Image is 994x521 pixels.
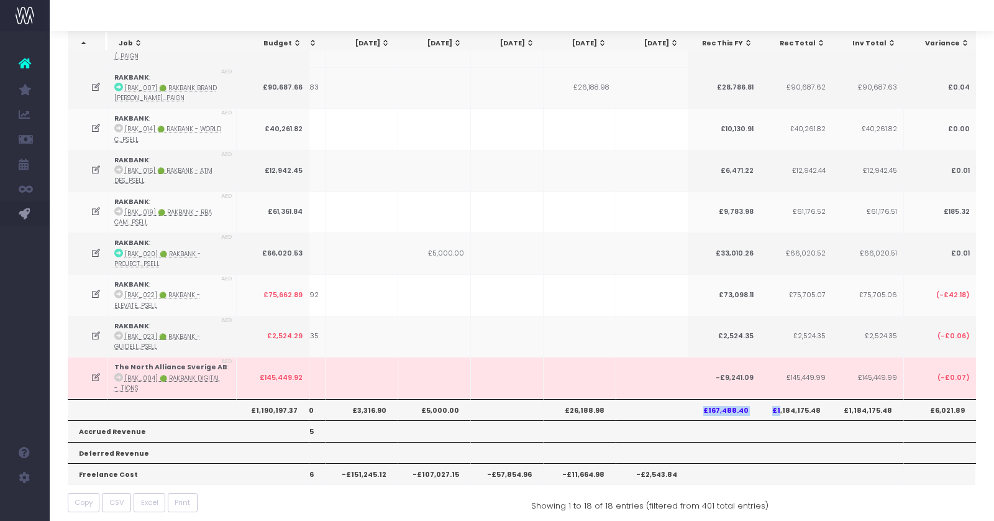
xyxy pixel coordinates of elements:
[842,39,896,48] div: Inv Total
[237,191,309,233] td: £61,361.84
[937,373,969,383] span: (-£0.07)
[687,150,760,191] td: £6,471.22
[237,316,309,357] td: £2,524.29
[108,316,237,357] td: :
[915,39,970,48] div: Variance
[102,493,131,512] button: CSV
[68,442,309,463] th: Deferred Revenue
[687,108,760,150] td: £10,130.91
[108,357,237,399] td: :
[221,233,232,242] span: AED
[831,108,903,150] td: £40,261.82
[904,32,977,55] th: Variance: activate to sort column ascending
[221,192,232,201] span: AED
[108,274,237,316] td: :
[237,274,309,316] td: £75,662.89
[936,290,969,300] span: (-£42.18)
[221,150,232,159] span: AED
[75,497,93,508] span: Copy
[398,233,471,274] td: £5,000.00
[687,67,760,109] td: £28,786.81
[687,316,760,357] td: £2,524.35
[687,233,760,274] td: £33,010.26
[903,233,976,274] td: £0.01
[237,32,309,55] th: Budget: activate to sort column ascending
[221,275,232,284] span: AED
[480,39,534,48] div: [DATE]
[759,191,832,233] td: £61,176.52
[134,493,165,512] button: Excel
[119,39,233,48] div: Job
[688,32,760,55] th: Rec This FY: activate to sort column ascending
[544,67,616,109] td: £26,188.98
[114,197,149,206] strong: RAKBANK
[221,357,232,366] span: AED
[108,233,237,274] td: :
[759,67,832,109] td: £90,687.62
[108,108,237,150] td: :
[544,463,616,484] th: -£11,664.98
[625,39,679,48] div: [DATE]
[699,39,753,48] div: Rec This FY
[831,32,903,55] th: Inv Total: activate to sort column ascending
[114,374,220,392] abbr: [RAK_004] 🟢 Rakbank Digital - Oxygen Foundations
[326,399,398,420] th: £3,316.90
[937,331,969,341] span: (-£0.06)
[175,497,190,508] span: Print
[687,274,760,316] td: £73,098.11
[759,357,832,399] td: £145,449.99
[831,191,903,233] td: £61,176.51
[237,233,309,274] td: £66,020.53
[114,238,149,247] strong: RAKBANK
[114,167,212,185] abbr: [RAK_015] 🟢 Rakbank - ATM Designs - Brand - Upsell
[687,191,760,233] td: £9,783.98
[114,114,149,123] strong: RAKBANK
[324,32,396,55] th: Jul 25: activate to sort column ascending
[108,191,237,233] td: :
[141,497,158,508] span: Excel
[759,108,832,150] td: £40,261.82
[114,333,200,351] abbr: [RAK_023] 🟢 Rakbank - Guideline & Artwork Amends - Brand - Upsell
[687,399,760,420] th: £167,488.40
[114,280,149,289] strong: RAKBANK
[168,493,198,512] button: Print
[903,150,976,191] td: £0.01
[114,73,149,82] strong: RAKBANK
[237,67,309,109] td: £90,687.66
[903,67,976,109] td: £0.04
[335,39,390,48] div: [DATE]
[237,150,309,191] td: £12,942.45
[542,32,614,55] th: Oct 25: activate to sort column ascending
[326,463,398,484] th: -£151,245.12
[114,155,149,165] strong: RAKBANK
[687,357,760,399] td: -£9,241.09
[759,316,832,357] td: £2,524.35
[237,399,309,420] th: £1,190,197.37
[114,208,212,226] abbr: [RAK_019] 🟢 Rakbank - RBA Campaign [Business Account] - Brand - Upsell
[248,39,302,48] div: Budget
[237,357,309,399] td: £145,449.92
[759,233,832,274] td: £66,020.52
[221,68,232,76] span: AED
[397,32,469,55] th: Aug 25: activate to sort column ascending
[760,32,832,55] th: Rec Total: activate to sort column ascending
[108,150,237,191] td: :
[68,420,309,441] th: Accrued Revenue
[398,399,471,420] th: £5,000.00
[903,108,976,150] td: £0.00
[16,496,34,515] img: images/default_profile_image.png
[771,39,825,48] div: Rec Total
[831,316,903,357] td: £2,524.35
[903,399,976,420] th: £6,021.89
[114,291,200,309] abbr: [RAK_022] 🟢 Rakbank - Elevate Campaign - Brand - Upsell
[68,463,309,484] th: Freelance Cost
[831,150,903,191] td: £12,942.45
[114,125,221,143] abbr: [RAK_014] 🟢 Rakbank - World Credit Card Campaign - Brand - Upsell
[759,150,832,191] td: £12,942.44
[109,497,124,508] span: CSV
[544,399,616,420] th: £26,188.98
[471,463,544,484] th: -£57,854.96
[831,357,903,399] td: £145,449.99
[831,399,903,420] th: £1,184,175.48
[68,493,100,512] button: Copy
